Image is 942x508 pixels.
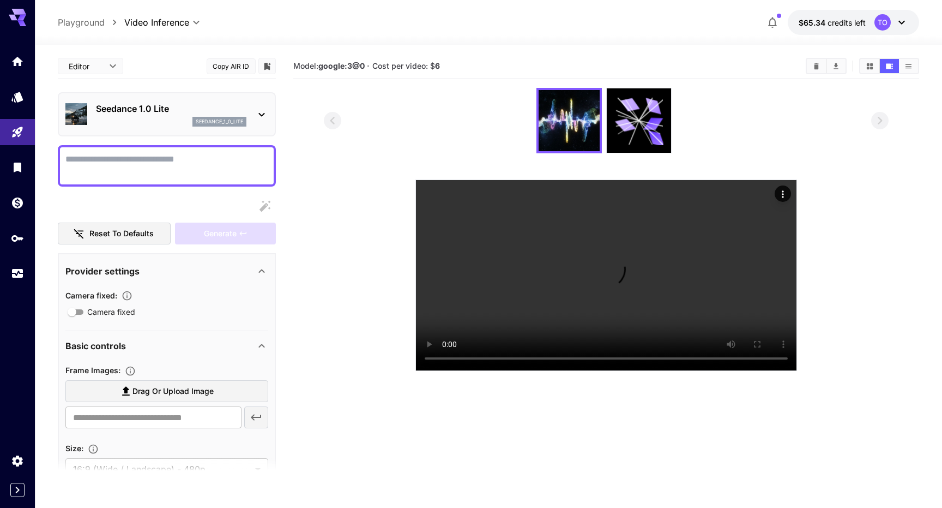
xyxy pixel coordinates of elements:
[87,306,135,318] span: Camera fixed
[124,16,189,29] span: Video Inference
[65,333,268,359] div: Basic controls
[367,59,370,73] p: ·
[65,444,83,453] span: Size :
[65,98,268,131] div: Seedance 1.0 Liteseedance_1_0_lite
[859,58,919,74] div: Show videos in grid viewShow videos in video viewShow videos in list view
[293,61,365,70] span: Model:
[799,18,828,27] span: $65.34
[207,58,256,74] button: Copy AIR ID
[58,16,124,29] nav: breadcrumb
[372,61,440,70] span: Cost per video: $
[58,223,171,245] button: Reset to defaults
[11,125,24,139] div: Playground
[826,59,846,73] button: Download All
[11,90,24,104] div: Models
[196,118,243,125] p: seedance_1_0_lite
[11,160,24,174] div: Library
[11,55,24,68] div: Home
[860,59,879,73] button: Show videos in grid view
[899,59,918,73] button: Show videos in list view
[69,61,102,72] span: Editor
[807,59,826,73] button: Clear videos
[65,366,120,375] span: Frame Images :
[65,339,126,352] p: Basic controls
[828,18,866,27] span: credits left
[11,196,24,210] div: Wallet
[318,61,365,70] b: google:3@0
[96,102,246,115] p: Seedance 1.0 Lite
[262,59,272,73] button: Add to library
[435,61,440,70] b: 6
[788,10,919,35] button: $65.34177TO
[880,59,899,73] button: Show videos in video view
[58,16,105,29] a: Playground
[874,14,891,31] div: TO
[11,267,24,280] div: Usage
[10,483,25,497] button: Expand sidebar
[65,380,268,403] label: Drag or upload image
[65,265,140,278] p: Provider settings
[539,90,600,151] img: wMF47wAAAAZJREFUAwB4zeuPQRNSmAAAAABJRU5ErkJggg==
[132,385,214,398] span: Drag or upload image
[806,58,847,74] div: Clear videosDownload All
[11,231,24,245] div: API Keys
[11,454,24,468] div: Settings
[83,444,103,455] button: Adjust the dimensions of the generated image by specifying its width and height in pixels, or sel...
[775,186,791,202] div: Actions
[799,17,866,28] div: $65.34177
[65,291,117,300] span: Camera fixed :
[120,366,140,376] button: Upload frame images.
[65,258,268,284] div: Provider settings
